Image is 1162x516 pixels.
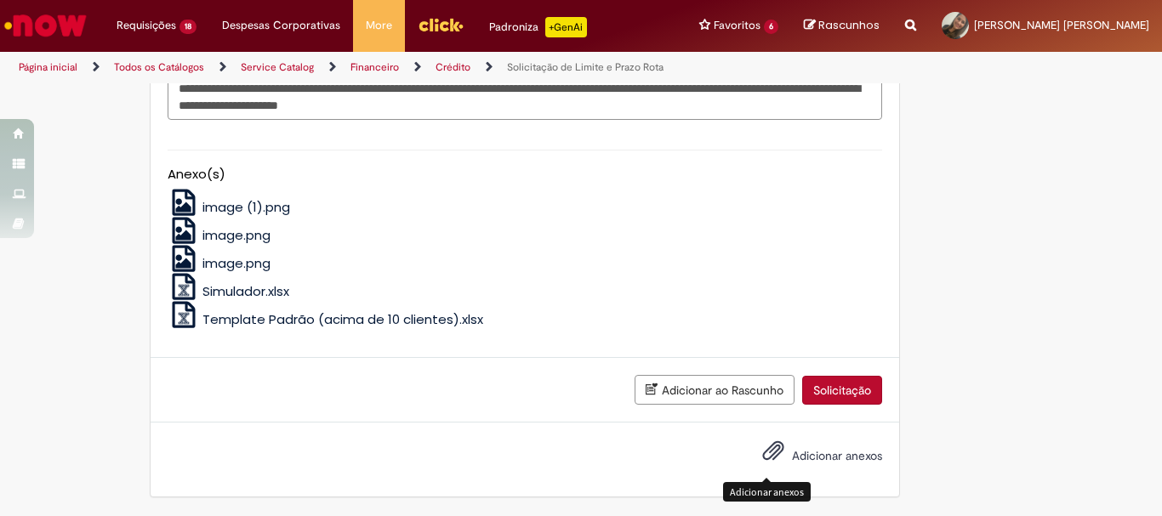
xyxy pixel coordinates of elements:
a: Template Padrão (acima de 10 clientes).xlsx [168,310,484,328]
ul: Trilhas de página [13,52,762,83]
span: Rascunhos [818,17,880,33]
span: [PERSON_NAME] [PERSON_NAME] [974,18,1149,32]
a: Solicitação de Limite e Prazo Rota [507,60,664,74]
div: Adicionar anexos [723,482,811,502]
button: Solicitação [802,376,882,405]
a: Financeiro [350,60,399,74]
span: image (1).png [202,198,290,216]
button: Adicionar anexos [758,435,789,474]
a: Página inicial [19,60,77,74]
a: image.png [168,254,271,272]
div: Padroniza [489,17,587,37]
span: More [366,17,392,34]
a: image (1).png [168,198,291,216]
span: image.png [202,226,271,244]
span: Despesas Corporativas [222,17,340,34]
span: Requisições [117,17,176,34]
a: Rascunhos [804,18,880,34]
span: 6 [764,20,778,34]
h5: Anexo(s) [168,167,882,182]
img: click_logo_yellow_360x200.png [418,12,464,37]
span: Adicionar anexos [792,448,882,463]
span: Favoritos [714,17,760,34]
a: Todos os Catálogos [114,60,204,74]
span: 18 [179,20,197,34]
span: Simulador.xlsx [202,282,289,300]
span: image.png [202,254,271,272]
a: Service Catalog [241,60,314,74]
img: ServiceNow [2,9,89,43]
span: Template Padrão (acima de 10 clientes).xlsx [202,310,483,328]
button: Adicionar ao Rascunho [635,375,795,405]
a: image.png [168,226,271,244]
a: Crédito [436,60,470,74]
a: Simulador.xlsx [168,282,290,300]
p: +GenAi [545,17,587,37]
